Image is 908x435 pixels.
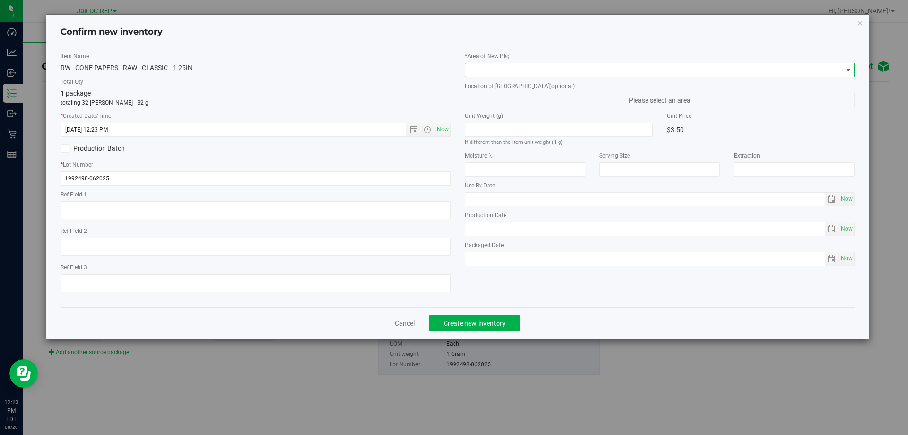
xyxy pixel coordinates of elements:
[825,193,839,206] span: select
[9,359,38,388] iframe: Resource center
[839,252,855,266] span: Set Current date
[61,98,451,107] p: totaling 32 [PERSON_NAME] | 32 g
[465,112,653,120] label: Unit Weight (g)
[444,320,506,327] span: Create new inventory
[61,89,91,97] span: 1 package
[435,123,451,136] span: Set Current date
[734,151,855,160] label: Extraction
[465,151,585,160] label: Moisture %
[61,143,248,153] label: Production Batch
[825,252,839,266] span: select
[667,123,855,137] div: $3.50
[465,211,855,220] label: Production Date
[61,26,163,38] h4: Confirm new inventory
[61,112,451,120] label: Created Date/Time
[429,315,520,331] button: Create new inventory
[395,319,415,328] a: Cancel
[61,227,451,235] label: Ref Field 2
[667,112,855,120] label: Unit Price
[465,241,855,249] label: Packaged Date
[839,192,855,206] span: Set Current date
[465,52,855,61] label: Area of New Pkg
[465,93,855,107] span: Please select an area
[61,160,451,169] label: Lot Number
[61,190,451,199] label: Ref Field 1
[825,222,839,236] span: select
[838,222,854,236] span: select
[465,82,855,90] label: Location of [GEOGRAPHIC_DATA]
[419,126,436,133] span: Open the time view
[61,52,451,61] label: Item Name
[599,151,720,160] label: Serving Size
[61,263,451,272] label: Ref Field 3
[838,252,854,266] span: select
[465,139,563,145] small: If different than the item unit weight (1 g)
[839,222,855,236] span: Set Current date
[406,126,422,133] span: Open the date view
[838,193,854,206] span: select
[465,181,855,190] label: Use By Date
[61,78,451,86] label: Total Qty
[61,63,451,73] div: RW - CONE PAPERS - RAW - CLASSIC - 1.25IN
[550,83,575,89] span: (optional)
